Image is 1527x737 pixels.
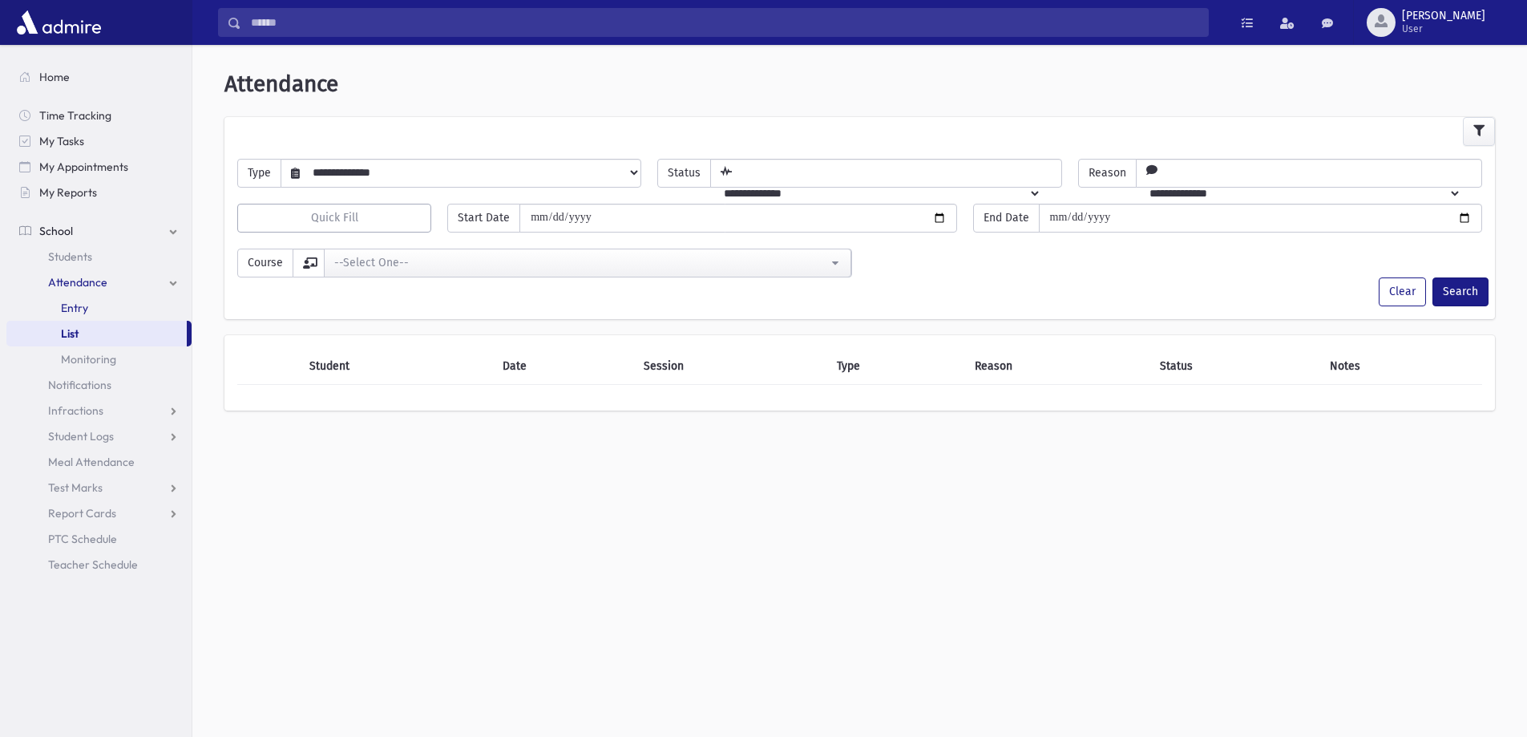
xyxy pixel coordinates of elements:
[6,269,192,295] a: Attendance
[39,108,111,123] span: Time Tracking
[6,64,192,90] a: Home
[237,159,281,188] span: Type
[6,295,192,321] a: Entry
[634,348,827,385] th: Session
[6,180,192,205] a: My Reports
[39,70,70,84] span: Home
[300,348,493,385] th: Student
[6,423,192,449] a: Student Logs
[6,321,187,346] a: List
[447,204,520,233] span: Start Date
[48,275,107,290] span: Attendance
[48,506,116,520] span: Report Cards
[48,249,92,264] span: Students
[334,254,828,271] div: --Select One--
[6,372,192,398] a: Notifications
[311,211,358,225] span: Quick Fill
[61,352,116,366] span: Monitoring
[1402,10,1485,22] span: [PERSON_NAME]
[6,475,192,500] a: Test Marks
[13,6,105,38] img: AdmirePro
[6,244,192,269] a: Students
[48,532,117,546] span: PTC Schedule
[241,8,1208,37] input: Search
[657,159,711,188] span: Status
[6,526,192,552] a: PTC Schedule
[6,128,192,154] a: My Tasks
[48,429,114,443] span: Student Logs
[61,301,88,315] span: Entry
[965,348,1150,385] th: Reason
[224,71,338,97] span: Attendance
[6,398,192,423] a: Infractions
[1150,348,1320,385] th: Status
[48,403,103,418] span: Infractions
[6,103,192,128] a: Time Tracking
[237,249,293,277] span: Course
[39,224,73,238] span: School
[1379,277,1426,306] button: Clear
[827,348,966,385] th: Type
[6,154,192,180] a: My Appointments
[6,500,192,526] a: Report Cards
[6,218,192,244] a: School
[1432,277,1489,306] button: Search
[6,346,192,372] a: Monitoring
[48,557,138,572] span: Teacher Schedule
[6,552,192,577] a: Teacher Schedule
[324,249,851,277] button: --Select One--
[39,160,128,174] span: My Appointments
[1402,22,1485,35] span: User
[6,449,192,475] a: Meal Attendance
[48,378,111,392] span: Notifications
[493,348,634,385] th: Date
[39,134,84,148] span: My Tasks
[1320,348,1482,385] th: Notes
[1078,159,1137,188] span: Reason
[48,480,103,495] span: Test Marks
[48,455,135,469] span: Meal Attendance
[237,204,431,233] button: Quick Fill
[61,326,79,341] span: List
[973,204,1040,233] span: End Date
[39,185,97,200] span: My Reports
